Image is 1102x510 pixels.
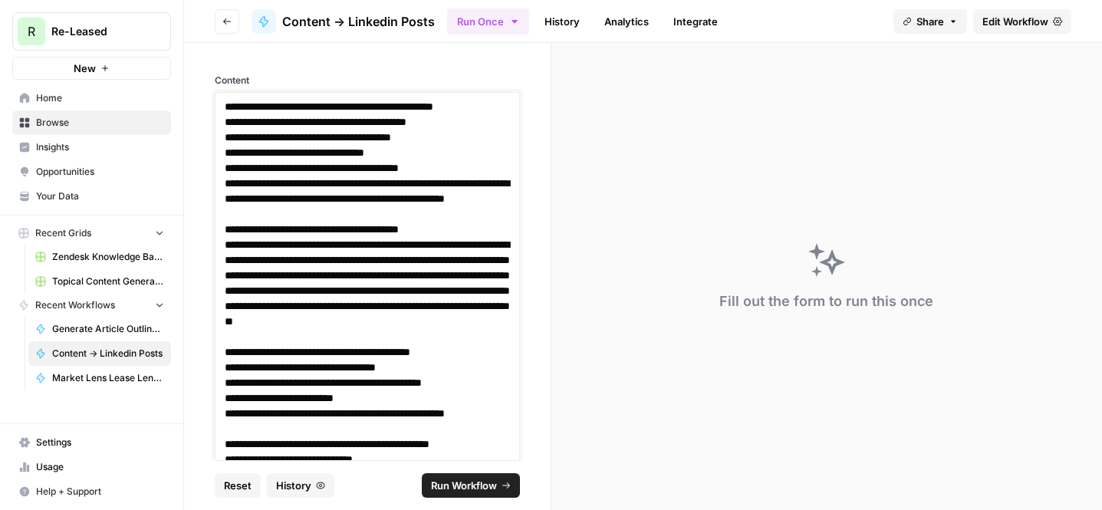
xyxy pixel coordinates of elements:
a: Content -> Linkedin Posts [28,341,171,366]
button: Help + Support [12,479,171,504]
span: Edit Workflow [982,14,1048,29]
span: Help + Support [36,485,164,498]
div: Fill out the form to run this once [719,291,933,312]
span: Generate Article Outline + Deep Research [52,322,164,336]
a: Topical Content Generation Grid [28,269,171,294]
span: Your Data [36,189,164,203]
label: Content [215,74,520,87]
button: Share [893,9,967,34]
span: R [28,22,35,41]
a: Usage [12,455,171,479]
a: Your Data [12,184,171,209]
button: Recent Grids [12,222,171,245]
button: History [267,473,334,498]
a: Zendesk Knowledge Base Update [28,245,171,269]
span: Reset [224,478,252,493]
a: Generate Article Outline + Deep Research [28,317,171,341]
button: Reset [215,473,261,498]
span: Zendesk Knowledge Base Update [52,250,164,264]
span: Opportunities [36,165,164,179]
span: Topical Content Generation Grid [52,275,164,288]
button: Recent Workflows [12,294,171,317]
span: Settings [36,436,164,449]
span: New [74,61,96,76]
span: History [276,478,311,493]
span: Re-Leased [51,24,144,39]
span: Home [36,91,164,105]
button: Run Workflow [422,473,520,498]
a: Market Lens Lease Lengths Workflow [28,366,171,390]
span: Run Workflow [431,478,497,493]
a: Opportunities [12,160,171,184]
a: Content -> Linkedin Posts [252,9,435,34]
span: Market Lens Lease Lengths Workflow [52,371,164,385]
a: Edit Workflow [973,9,1071,34]
a: Integrate [664,9,727,34]
button: Workspace: Re-Leased [12,12,171,51]
span: Content -> Linkedin Posts [52,347,164,360]
span: Browse [36,116,164,130]
button: New [12,57,171,80]
span: Recent Workflows [35,298,115,312]
a: Settings [12,430,171,455]
a: History [535,9,589,34]
span: Content -> Linkedin Posts [282,12,435,31]
span: Insights [36,140,164,154]
span: Share [916,14,944,29]
a: Home [12,86,171,110]
a: Insights [12,135,171,160]
a: Browse [12,110,171,135]
span: Recent Grids [35,226,91,240]
a: Analytics [595,9,658,34]
button: Run Once [447,8,529,35]
span: Usage [36,460,164,474]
